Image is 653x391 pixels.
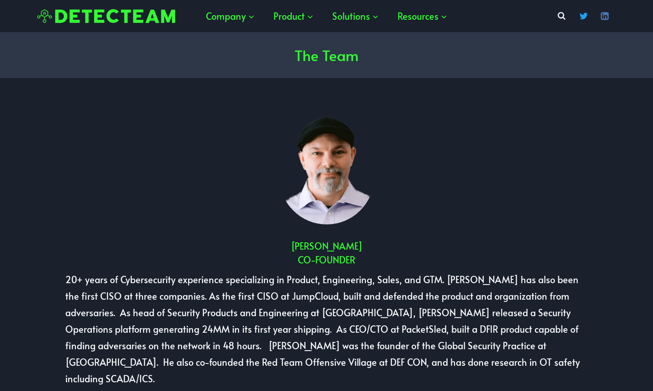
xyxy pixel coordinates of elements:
span: Company [206,8,255,24]
img: Detecteam [37,9,175,23]
a: Resources [388,2,457,30]
a: Twitter [574,7,593,25]
span: Solutions [332,8,379,24]
nav: Primary [197,2,457,30]
a: Linkedin [596,7,614,25]
a: Company [197,2,264,30]
span: Resources [397,8,448,24]
span: Product [273,8,314,24]
h1: The Team [295,44,358,66]
button: View Search Form [553,8,570,24]
a: Solutions [323,2,388,30]
h2: [PERSON_NAME] Co-Founder [65,239,588,267]
a: Product [264,2,323,30]
p: 20+ years of Cybersecurity experience specializing in Product, Engineering, Sales, and GTM. [PERS... [65,271,588,387]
